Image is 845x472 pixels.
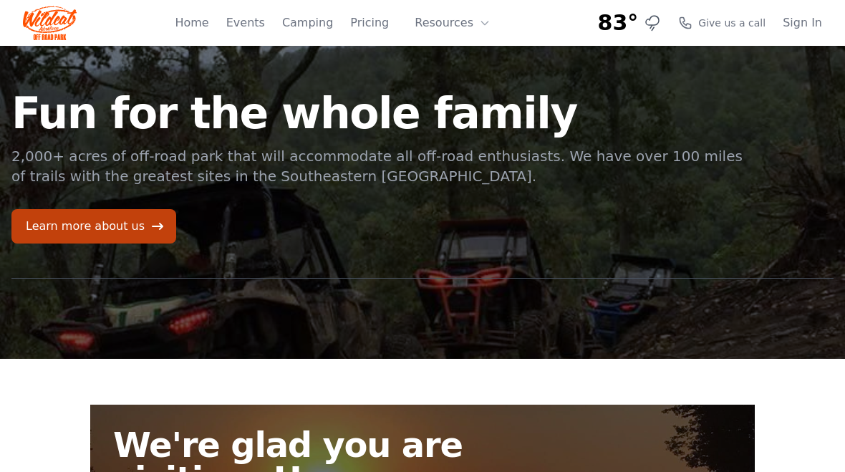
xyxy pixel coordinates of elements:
a: Learn more about us [11,209,176,244]
span: 83° [598,10,639,36]
h1: Fun for the whole family [11,92,745,135]
button: Resources [406,9,499,37]
a: Home [175,14,208,32]
a: Pricing [350,14,389,32]
span: Give us a call [698,16,766,30]
a: Give us a call [678,16,766,30]
img: Wildcat Logo [23,6,77,40]
p: 2,000+ acres of off-road park that will accommodate all off-road enthusiasts. We have over 100 mi... [11,146,745,186]
a: Camping [282,14,333,32]
a: Events [226,14,265,32]
a: Sign In [783,14,822,32]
